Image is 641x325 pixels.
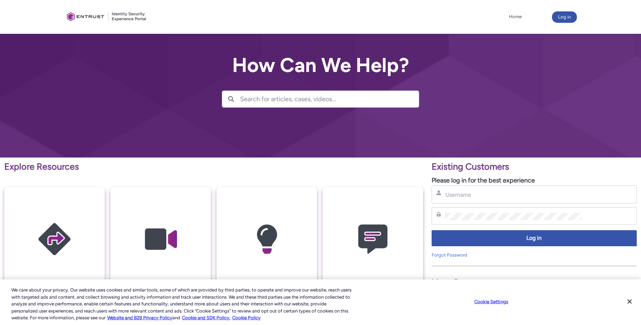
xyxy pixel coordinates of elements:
img: Contact Support [339,201,407,278]
p: Please log in for the best experience [432,176,637,185]
p: Explore Resources [4,160,423,174]
img: Video Guides [127,201,194,278]
a: Cookie Policy [232,315,261,320]
a: More information about our cookie policy., opens in a new tab [107,315,172,320]
h2: How Can We Help? [222,54,419,76]
a: Forgot Password [432,252,467,258]
p: Existing Customers [432,160,637,174]
a: Home [507,11,523,22]
button: Search [222,91,240,107]
button: Log in [552,11,577,23]
span: Log in [436,234,632,242]
img: Knowledge Articles [233,201,301,278]
button: Close [622,294,637,309]
a: Cookie and SDK Policy. [182,315,230,320]
input: Search for articles, cases, videos... [240,91,419,107]
button: Cookie Settings [469,295,514,309]
div: We care about your privacy. Our website uses cookies and similar tools, some of which are provide... [11,287,353,321]
p: New Customers [432,276,637,289]
img: Getting Started [21,201,88,278]
input: Username [445,191,582,198]
button: Log in [432,230,637,246]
